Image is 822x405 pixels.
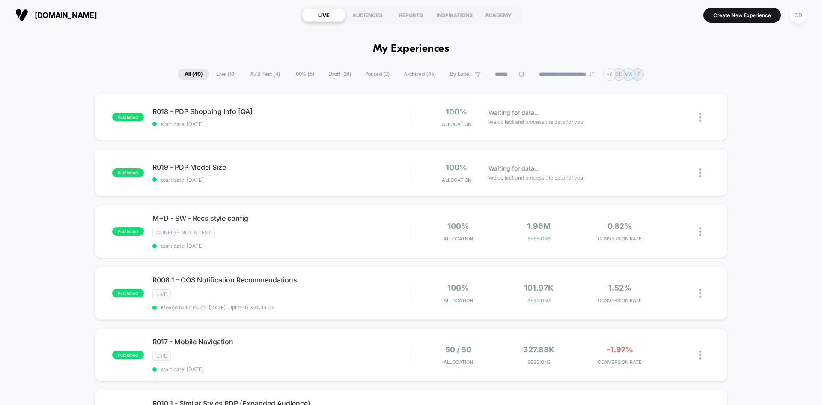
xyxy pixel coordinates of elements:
[288,69,321,80] span: 100% ( 6 )
[152,214,411,222] span: M+D - SW - Recs style config
[589,72,594,77] img: end
[322,69,357,80] span: Draft ( 28 )
[524,283,554,292] span: 101.97k
[488,174,583,182] span: We collect and process the data for you
[787,6,809,24] button: CD
[445,345,471,354] span: 50 / 50
[624,71,632,78] p: MA
[13,8,99,22] button: [DOMAIN_NAME]
[444,359,473,365] span: Allocation
[302,8,345,22] div: LIVE
[501,236,578,242] span: Sessions
[112,168,144,177] span: published
[152,177,411,183] span: start date: [DATE]
[444,236,473,242] span: Allocation
[450,71,471,78] span: By Label
[488,118,583,126] span: We collect and process the data for you
[615,71,623,78] p: CD
[359,69,396,80] span: Paused ( 2 )
[152,366,411,372] span: start date: [DATE]
[446,163,467,172] span: 100%
[699,351,701,360] img: close
[35,11,97,20] span: [DOMAIN_NAME]
[699,227,701,236] img: close
[210,69,242,80] span: Live ( 10 )
[488,164,539,173] span: Waiting for data...
[446,107,467,116] span: 100%
[152,289,171,299] span: LIVE
[608,283,631,292] span: 1.52%
[112,227,144,236] span: published
[501,297,578,303] span: Sessions
[152,163,411,171] span: R019 - PDP Model Size
[699,113,701,122] img: close
[345,8,389,22] div: AUDIENCES
[178,69,209,80] span: All ( 40 )
[477,8,520,22] div: ACADEMY
[442,121,471,127] span: Allocation
[442,177,471,183] span: Allocation
[389,8,433,22] div: REPORTS
[790,7,807,24] div: CD
[447,222,469,231] span: 100%
[112,289,144,297] span: published
[581,297,658,303] span: CONVERSION RATE
[447,283,469,292] span: 100%
[152,351,171,361] span: LIVE
[397,69,442,80] span: Archived ( 45 )
[152,337,411,346] span: R017 - Mobile Navigation
[152,276,411,284] span: R008.1 - OOS Notification Recommendations
[581,359,658,365] span: CONVERSION RATE
[699,289,701,298] img: close
[703,8,781,23] button: Create New Experience
[15,9,28,21] img: Visually logo
[634,71,641,78] p: LP
[152,121,411,127] span: start date: [DATE]
[161,304,275,311] span: Moved to 100% on: [DATE] . Uplift: -0.39% in CR
[152,243,411,249] span: start date: [DATE]
[603,68,616,81] div: + 6
[444,297,473,303] span: Allocation
[244,69,286,80] span: A/B Test ( 4 )
[527,222,551,231] span: 1.96M
[112,351,144,359] span: published
[433,8,477,22] div: INSPIRATIONS
[501,359,578,365] span: Sessions
[699,168,701,177] img: close
[523,345,554,354] span: 327.88k
[112,113,144,121] span: published
[152,107,411,116] span: R018 - PDP Shopping Info [QA]
[373,43,450,55] h1: My Experiences
[607,345,633,354] span: -1.97%
[608,222,632,231] span: 0.82%
[152,228,215,237] span: CONFIG - NOT A TEST
[488,108,539,117] span: Waiting for data...
[581,236,658,242] span: CONVERSION RATE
